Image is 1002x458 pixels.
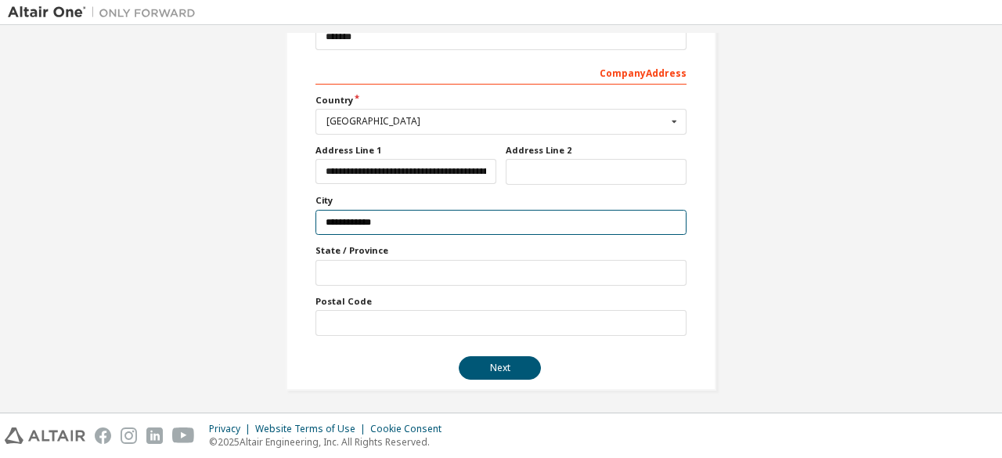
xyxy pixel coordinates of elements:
img: facebook.svg [95,427,111,444]
img: Altair One [8,5,204,20]
p: © 2025 Altair Engineering, Inc. All Rights Reserved. [209,435,451,449]
label: Address Line 1 [315,144,496,157]
label: State / Province [315,244,687,257]
img: linkedin.svg [146,427,163,444]
img: altair_logo.svg [5,427,85,444]
label: Postal Code [315,295,687,308]
div: Cookie Consent [370,423,451,435]
label: Country [315,94,687,106]
div: [GEOGRAPHIC_DATA] [326,117,667,126]
div: Privacy [209,423,255,435]
img: youtube.svg [172,427,195,444]
label: Address Line 2 [506,144,687,157]
label: City [315,194,687,207]
img: instagram.svg [121,427,137,444]
button: Next [459,356,541,380]
div: Company Address [315,60,687,85]
div: Website Terms of Use [255,423,370,435]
